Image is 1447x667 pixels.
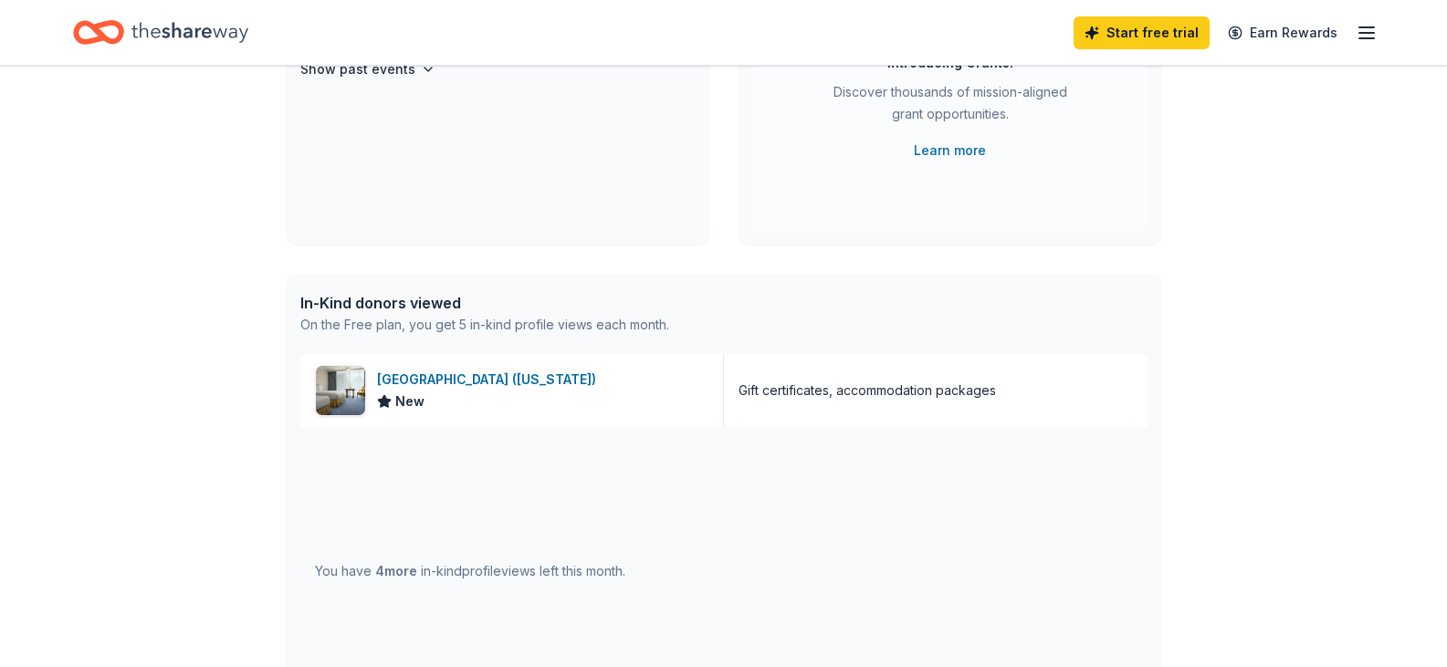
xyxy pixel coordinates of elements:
[316,366,365,415] img: Image for Little America Hotel (Wyoming)
[315,560,625,582] div: You have in-kind profile views left this month.
[377,369,603,391] div: [GEOGRAPHIC_DATA] ([US_STATE])
[914,140,986,162] a: Learn more
[300,58,435,80] button: Show past events
[300,292,669,314] div: In-Kind donors viewed
[1217,16,1348,49] a: Earn Rewards
[826,81,1075,132] div: Discover thousands of mission-aligned grant opportunities.
[300,314,669,336] div: On the Free plan, you get 5 in-kind profile views each month.
[300,58,415,80] h4: Show past events
[375,563,417,578] span: 4 more
[73,11,248,54] a: Home
[1074,16,1210,49] a: Start free trial
[395,391,425,412] span: New
[739,380,996,401] div: Gift certificates, accommodation packages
